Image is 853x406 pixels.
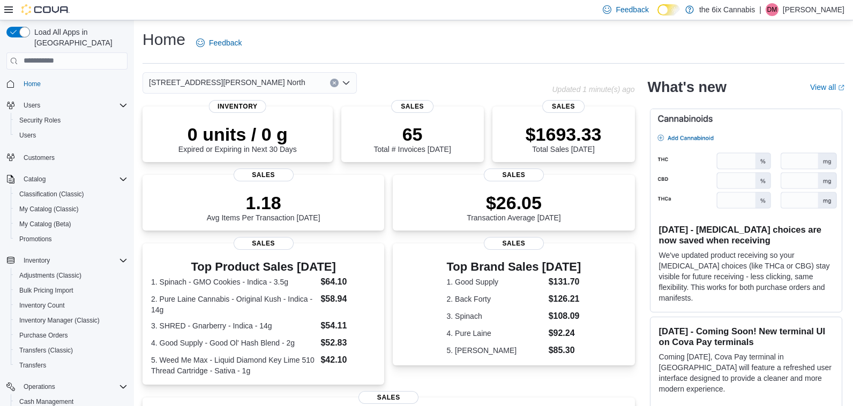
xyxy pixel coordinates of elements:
dt: 4. Pure Laine [447,328,544,339]
div: Total # Invoices [DATE] [373,124,451,154]
button: Bulk Pricing Import [11,283,132,298]
span: Sales [484,168,544,181]
span: Transfers (Classic) [15,344,128,357]
input: Dark Mode [657,4,680,16]
span: Feedback [209,37,242,48]
span: Inventory Count [15,299,128,312]
p: 1.18 [207,192,320,213]
a: Customers [19,151,59,164]
h1: Home [143,29,185,50]
a: My Catalog (Beta) [15,218,76,231]
button: My Catalog (Beta) [11,217,132,232]
a: Bulk Pricing Import [15,284,78,297]
button: Customers [2,149,132,165]
span: My Catalog (Beta) [19,220,71,228]
span: Users [19,99,128,112]
span: Sales [234,237,294,250]
span: Purchase Orders [15,329,128,342]
span: Cash Management [19,397,73,406]
button: Home [2,76,132,91]
span: Inventory [209,100,266,113]
span: Transfers (Classic) [19,346,73,355]
a: Home [19,78,45,90]
button: Security Roles [11,113,132,128]
button: Inventory Count [11,298,132,313]
button: Open list of options [342,79,350,87]
span: Inventory Manager (Classic) [15,314,128,327]
button: My Catalog (Classic) [11,202,132,217]
dt: 5. [PERSON_NAME] [447,345,544,356]
button: Users [19,99,44,112]
dd: $126.21 [549,293,581,305]
dt: 2. Back Forty [447,294,544,304]
a: Promotions [15,233,56,246]
span: Classification (Classic) [19,190,84,198]
a: Purchase Orders [15,329,72,342]
span: Bulk Pricing Import [15,284,128,297]
dd: $131.70 [549,275,581,288]
button: Users [2,98,132,113]
p: We've updated product receiving so your [MEDICAL_DATA] choices (like THCa or CBG) stay visible fo... [659,250,833,303]
span: Security Roles [15,114,128,127]
span: Customers [19,150,128,164]
p: $1693.33 [526,124,602,145]
div: Expired or Expiring in Next 30 Days [178,124,297,154]
dt: 5. Weed Me Max - Liquid Diamond Key Lime 510 Thread Cartridge - Sativa - 1g [151,355,316,376]
span: Promotions [19,235,52,243]
h3: [DATE] - Coming Soon! New terminal UI on Cova Pay terminals [659,326,833,347]
span: Load All Apps in [GEOGRAPHIC_DATA] [30,27,128,48]
button: Inventory Manager (Classic) [11,313,132,328]
dt: 1. Spinach - GMO Cookies - Indica - 3.5g [151,277,316,287]
span: Users [19,131,36,140]
span: Classification (Classic) [15,188,128,201]
p: Coming [DATE], Cova Pay terminal in [GEOGRAPHIC_DATA] will feature a refreshed user interface des... [659,351,833,394]
span: Security Roles [19,116,61,125]
button: Purchase Orders [11,328,132,343]
button: Transfers [11,358,132,373]
span: Users [24,101,40,110]
div: Transaction Average [DATE] [467,192,561,222]
button: Users [11,128,132,143]
div: Dhwanit Modi [766,3,779,16]
span: Feedback [616,4,648,15]
span: Inventory Manager (Classic) [19,316,100,325]
button: Inventory [2,253,132,268]
button: Promotions [11,232,132,247]
a: Inventory Count [15,299,69,312]
p: the 6ix Cannabis [699,3,755,16]
dd: $42.10 [320,354,376,366]
dd: $108.09 [549,310,581,323]
h3: Top Product Sales [DATE] [151,261,376,273]
p: | [759,3,761,16]
p: [PERSON_NAME] [783,3,844,16]
button: Catalog [2,172,132,187]
dt: 3. SHRED - Gnarberry - Indica - 14g [151,320,316,331]
span: Sales [391,100,434,113]
a: Transfers [15,359,50,372]
svg: External link [838,85,844,91]
a: Classification (Classic) [15,188,88,201]
img: Cova [21,4,70,15]
span: My Catalog (Beta) [15,218,128,231]
div: Avg Items Per Transaction [DATE] [207,192,320,222]
span: Catalog [19,173,128,186]
span: Transfers [19,361,46,370]
span: Bulk Pricing Import [19,286,73,295]
span: [STREET_ADDRESS][PERSON_NAME] North [149,76,305,89]
span: Users [15,129,128,142]
span: Inventory [19,254,128,267]
dd: $92.24 [549,327,581,340]
span: DM [767,3,777,16]
dd: $85.30 [549,344,581,357]
a: View allExternal link [810,83,844,91]
span: My Catalog (Classic) [15,203,128,216]
span: Transfers [15,359,128,372]
a: My Catalog (Classic) [15,203,83,216]
h2: What's new [648,79,727,96]
dd: $58.94 [320,293,376,305]
dd: $64.10 [320,275,376,288]
button: Clear input [330,79,339,87]
span: Sales [542,100,585,113]
span: Customers [24,154,55,162]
